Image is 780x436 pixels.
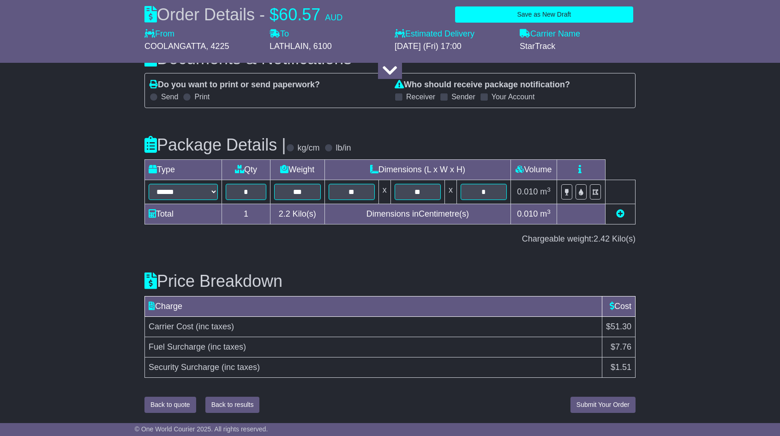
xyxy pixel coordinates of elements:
span: Submit Your Order [576,401,630,408]
label: Receiver [406,92,435,101]
span: $1.51 [611,363,631,372]
label: Carrier Name [520,29,580,39]
td: Dimensions in Centimetre(s) [324,204,510,224]
span: COOLANGATTA [144,42,206,51]
td: x [444,180,456,204]
div: Order Details - [144,5,342,24]
label: Do you want to print or send paperwork? [150,80,320,90]
td: Weight [270,160,324,180]
td: 1 [222,204,270,224]
td: Cost [602,296,635,316]
label: To [270,29,289,39]
a: Add new item [616,209,624,218]
sup: 3 [547,186,551,193]
button: Back to quote [144,397,196,413]
span: m [540,187,551,196]
div: Chargeable weight: Kilo(s) [144,234,636,244]
span: 0.010 [517,209,538,218]
div: StarTrack [520,42,636,52]
td: Qty [222,160,270,180]
label: Who should receive package notification? [395,80,570,90]
span: Security Surcharge [149,363,219,372]
label: Print [194,92,210,101]
span: AUD [325,13,342,22]
span: 2.42 [594,234,610,243]
label: Your Account [492,92,535,101]
td: x [378,180,390,204]
span: (inc taxes) [208,342,246,351]
label: lb/in [336,143,351,153]
td: Volume [510,160,557,180]
label: From [144,29,174,39]
span: 60.57 [279,5,320,24]
label: Estimated Delivery [395,29,510,39]
sup: 3 [547,208,551,215]
span: 2.2 [279,209,290,218]
span: 0.010 [517,187,538,196]
h3: Price Breakdown [144,272,636,291]
span: (inc taxes) [222,363,260,372]
button: Save as New Draft [455,6,633,23]
td: Dimensions (L x W x H) [324,160,510,180]
td: Total [145,204,222,224]
span: , 6100 [309,42,332,51]
label: Send [161,92,178,101]
label: Sender [451,92,475,101]
span: $ [270,5,279,24]
div: [DATE] (Fri) 17:00 [395,42,510,52]
span: Fuel Surcharge [149,342,205,351]
span: m [540,209,551,218]
span: $51.30 [606,322,631,331]
td: Charge [145,296,602,316]
label: kg/cm [298,143,320,153]
span: © One World Courier 2025. All rights reserved. [135,425,268,433]
td: Kilo(s) [270,204,324,224]
span: Carrier Cost [149,322,193,331]
td: Type [145,160,222,180]
span: $7.76 [611,342,631,351]
span: (inc taxes) [196,322,234,331]
button: Submit Your Order [570,397,636,413]
span: LATHLAIN [270,42,309,51]
span: , 4225 [206,42,229,51]
button: Back to results [205,397,260,413]
h3: Package Details | [144,136,286,154]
